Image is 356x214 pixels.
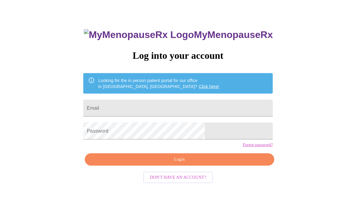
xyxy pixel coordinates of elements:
div: Looking for the in person patient portal for our office in [GEOGRAPHIC_DATA], [GEOGRAPHIC_DATA]? [98,75,219,92]
a: Click here! [199,84,219,89]
a: Don't have an account? [142,174,215,179]
span: Login [92,156,267,163]
h3: Log into your account [83,50,273,61]
a: Forgot password? [243,143,273,147]
h3: MyMenopauseRx [84,29,273,40]
span: Don't have an account? [150,174,206,181]
button: Don't have an account? [143,172,213,184]
button: Login [85,153,274,166]
img: MyMenopauseRx Logo [84,29,194,40]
